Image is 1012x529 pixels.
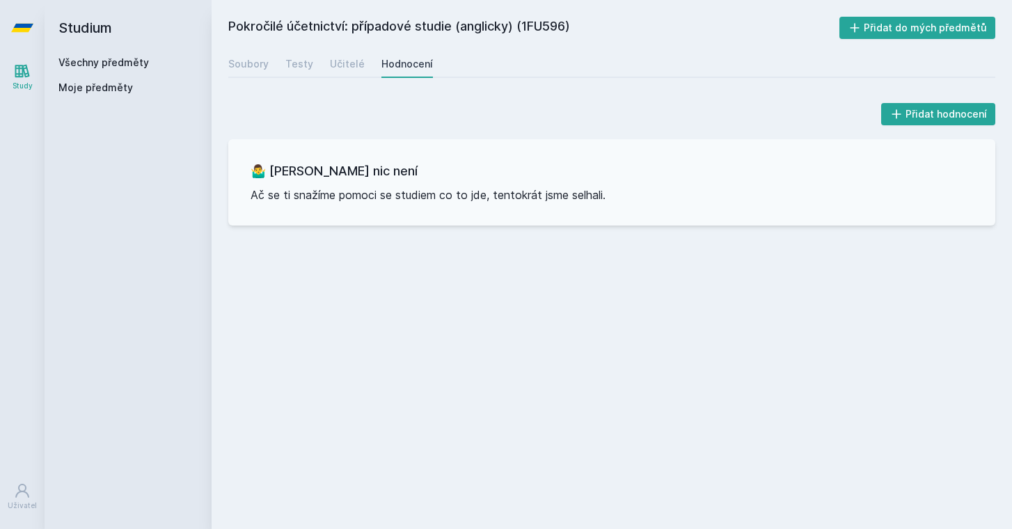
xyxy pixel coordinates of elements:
[3,475,42,518] a: Uživatel
[330,50,365,78] a: Učitelé
[3,56,42,98] a: Study
[330,57,365,71] div: Učitelé
[381,57,433,71] div: Hodnocení
[58,81,133,95] span: Moje předměty
[881,103,996,125] button: Přidat hodnocení
[251,187,973,203] p: Ač se ti snažíme pomoci se studiem co to jde, tentokrát jsme selhali.
[381,50,433,78] a: Hodnocení
[251,161,973,181] h3: 🤷‍♂️ [PERSON_NAME] nic není
[839,17,996,39] button: Přidat do mých předmětů
[13,81,33,91] div: Study
[228,57,269,71] div: Soubory
[228,17,839,39] h2: Pokročilé účetnictví: případové studie (anglicky) (1FU596)
[228,50,269,78] a: Soubory
[285,50,313,78] a: Testy
[285,57,313,71] div: Testy
[58,56,149,68] a: Všechny předměty
[8,500,37,511] div: Uživatel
